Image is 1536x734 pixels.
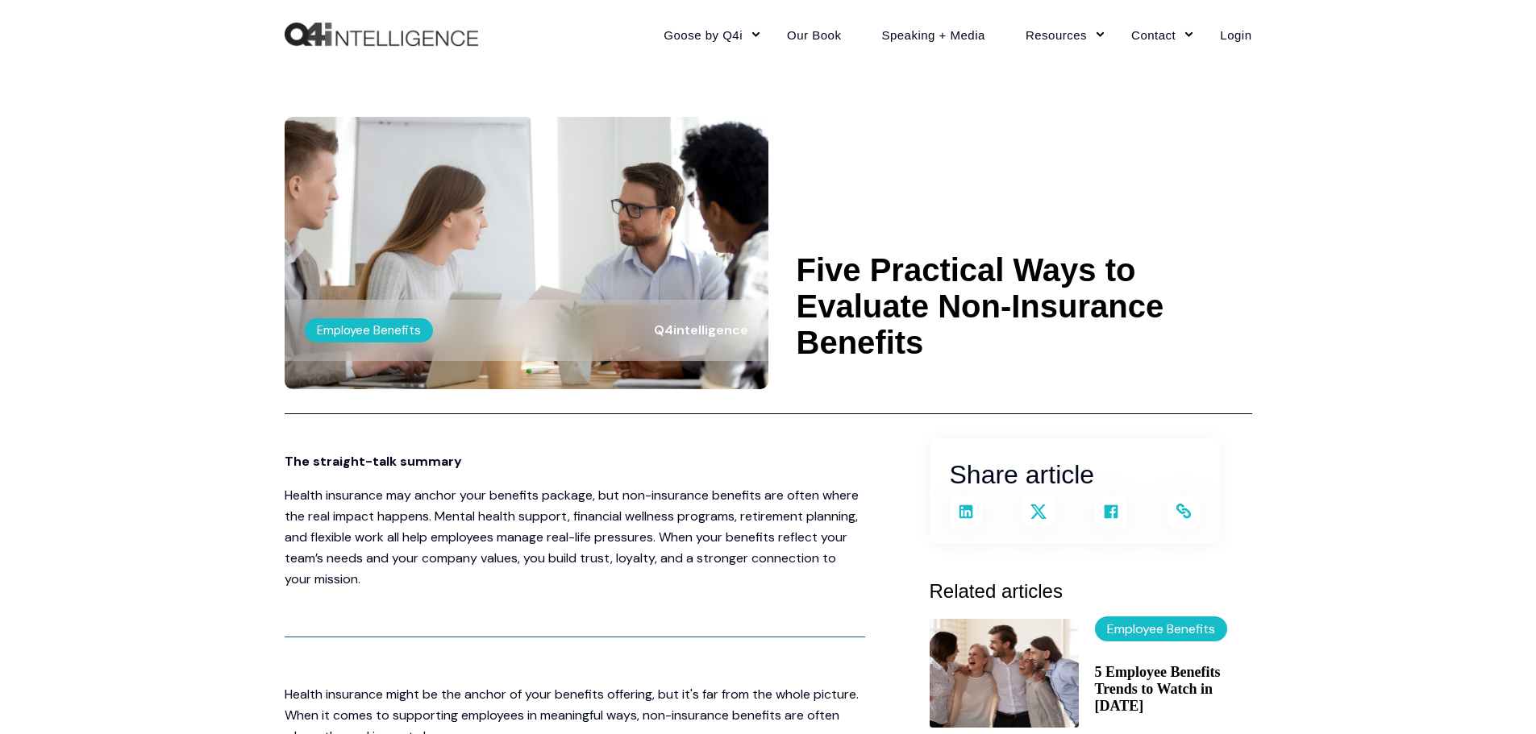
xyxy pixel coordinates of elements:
img: Employees discussing non-insurance benefits [285,117,768,389]
label: Employee Benefits [305,318,433,342]
h1: Five Practical Ways to Evaluate Non-Insurance Benefits [797,252,1252,361]
span: The straight-talk summary [285,453,462,470]
img: With 2023 approaching, employee retention is on everyone's minds. Watch these five employee benef... [930,619,1079,728]
a: Back to Home [285,23,478,47]
img: Q4intelligence, LLC logo [285,23,478,47]
p: Health insurance may anchor your benefits package, but non-insurance benefits are often where the... [285,485,865,590]
h3: Share article [950,454,1200,496]
iframe: Chat Widget [1455,657,1536,734]
h3: Related articles [930,576,1252,607]
label: Employee Benefits [1095,616,1227,641]
a: 5 Employee Benefits Trends to Watch in [DATE] [1095,664,1252,715]
span: Q4intelligence [654,321,748,338]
